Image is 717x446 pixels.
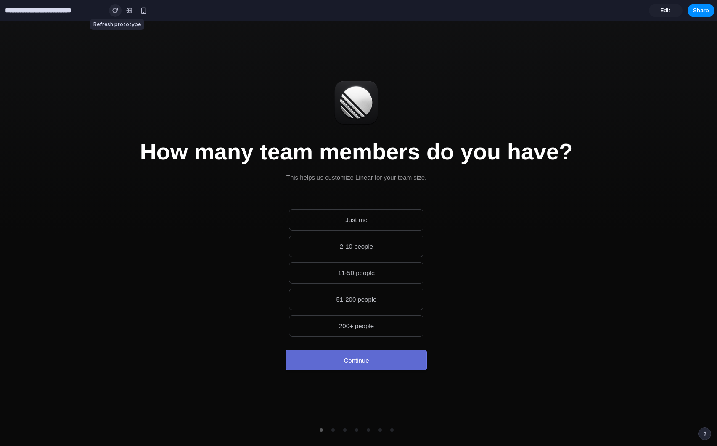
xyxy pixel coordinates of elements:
button: 51-200 people [289,268,423,289]
div: Refresh prototype [90,19,144,30]
button: Continue [286,329,427,349]
button: Just me [289,188,423,210]
button: 11-50 people [289,241,423,263]
button: Share [688,4,714,17]
h1: How many team members do you have? [140,116,573,145]
span: Edit [661,6,671,15]
a: Edit [649,4,683,17]
button: 2-10 people [289,215,423,236]
span: This helps us customize Linear for your team size. [226,151,487,161]
button: 200+ people [289,294,423,316]
span: Share [693,6,709,15]
img: newAppIcon-1024x1024.png [329,55,383,109]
